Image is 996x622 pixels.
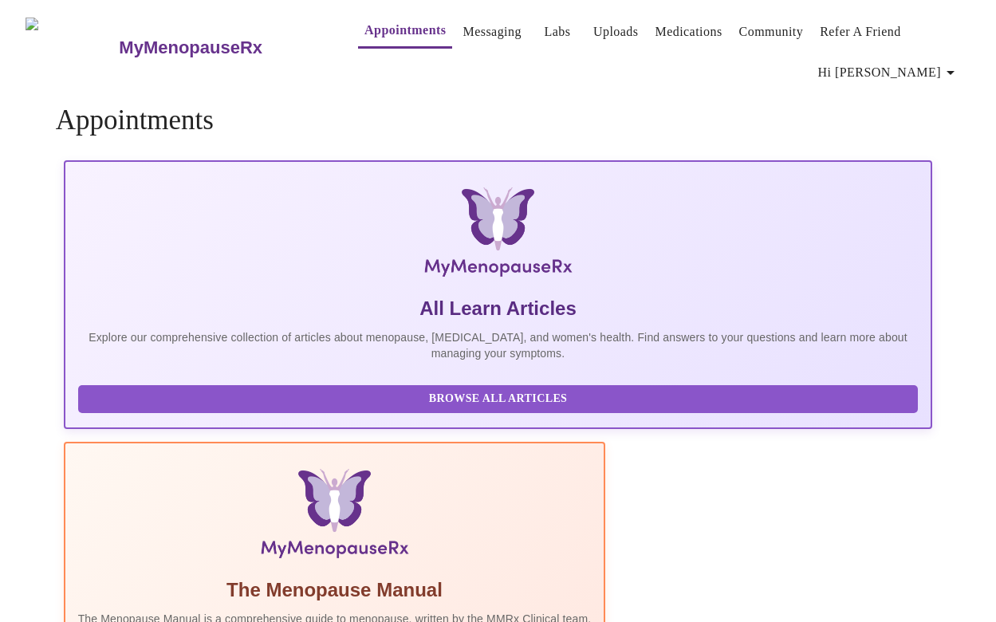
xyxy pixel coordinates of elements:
a: Uploads [593,21,639,43]
img: MyMenopauseRx Logo [208,187,787,283]
h5: All Learn Articles [78,296,919,321]
button: Community [733,16,810,48]
a: Messaging [463,21,521,43]
button: Labs [532,16,583,48]
a: Medications [655,21,722,43]
a: Refer a Friend [820,21,901,43]
span: Browse All Articles [94,389,903,409]
img: MyMenopauseRx Logo [26,18,117,77]
button: Medications [648,16,728,48]
a: Community [739,21,804,43]
button: Browse All Articles [78,385,919,413]
a: MyMenopauseRx [117,20,326,76]
img: Menopause Manual [159,469,510,565]
span: Hi [PERSON_NAME] [818,61,960,84]
a: Appointments [364,19,446,41]
a: Labs [544,21,570,43]
p: Explore our comprehensive collection of articles about menopause, [MEDICAL_DATA], and women's hea... [78,329,919,361]
button: Messaging [456,16,527,48]
a: Browse All Articles [78,391,923,404]
h3: MyMenopauseRx [119,37,262,58]
h5: The Menopause Manual [78,577,592,603]
button: Hi [PERSON_NAME] [812,57,966,89]
h4: Appointments [56,104,941,136]
button: Appointments [358,14,452,49]
button: Uploads [587,16,645,48]
button: Refer a Friend [813,16,907,48]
